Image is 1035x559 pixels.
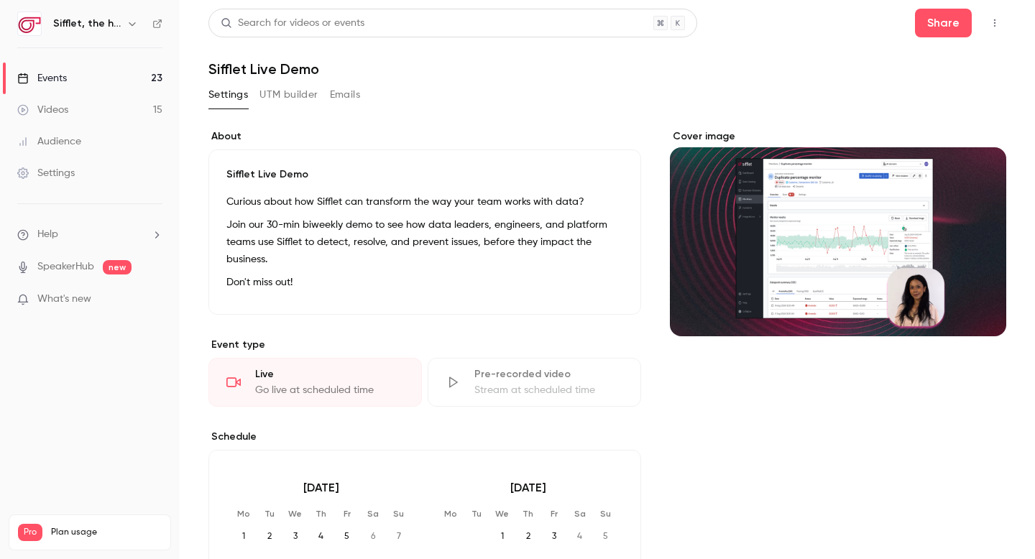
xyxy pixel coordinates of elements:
p: Sa [569,508,592,519]
button: Share [915,9,972,37]
span: 4 [310,525,333,548]
p: Join our 30-min biweekly demo to see how data leaders, engineers, and platform teams use Sifflet ... [226,216,623,268]
p: Fr [336,508,359,519]
div: Pre-recorded videoStream at scheduled time [428,358,641,407]
img: Sifflet, the holistic data observability platform [18,12,41,35]
span: 3 [543,525,566,548]
p: Tu [465,508,488,519]
div: Events [17,71,67,86]
p: We [491,508,514,519]
p: Th [310,508,333,519]
div: Go live at scheduled time [255,383,404,397]
p: Mo [439,508,462,519]
span: Plan usage [51,527,162,538]
span: 6 [362,525,385,548]
p: Fr [543,508,566,519]
span: 5 [336,525,359,548]
h1: Sifflet Live Demo [208,60,1006,78]
p: Tu [258,508,281,519]
iframe: Noticeable Trigger [145,293,162,306]
div: Settings [17,166,75,180]
span: 1 [232,525,255,548]
div: Audience [17,134,81,149]
label: Cover image [670,129,1006,144]
span: 1 [491,525,514,548]
span: 2 [517,525,540,548]
span: What's new [37,292,91,307]
p: Don't miss out! [226,274,623,291]
p: Su [594,508,617,519]
p: Event type [208,338,641,352]
p: Curious about how Sifflet can transform the way your team works with data? [226,193,623,211]
h6: Sifflet, the holistic data observability platform [53,17,121,31]
section: Cover image [670,129,1006,336]
button: Emails [330,83,360,106]
p: [DATE] [232,479,410,496]
div: LiveGo live at scheduled time [208,358,422,407]
span: 2 [258,525,281,548]
p: Mo [232,508,255,519]
span: 7 [387,525,410,548]
label: About [208,129,641,144]
div: Pre-recorded video [474,367,623,382]
span: Pro [18,524,42,541]
button: UTM builder [259,83,318,106]
p: Sa [362,508,385,519]
span: Help [37,227,58,242]
p: Schedule [208,430,641,444]
div: Stream at scheduled time [474,383,623,397]
span: 4 [569,525,592,548]
li: help-dropdown-opener [17,227,162,242]
div: Search for videos or events [221,16,364,31]
span: 5 [594,525,617,548]
span: new [103,260,132,274]
span: 3 [284,525,307,548]
p: Su [387,508,410,519]
p: Sifflet Live Demo [226,167,623,182]
div: Live [255,367,404,382]
button: Settings [208,83,248,106]
p: We [284,508,307,519]
a: SpeakerHub [37,259,94,274]
p: [DATE] [439,479,617,496]
p: Th [517,508,540,519]
div: Videos [17,103,68,117]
